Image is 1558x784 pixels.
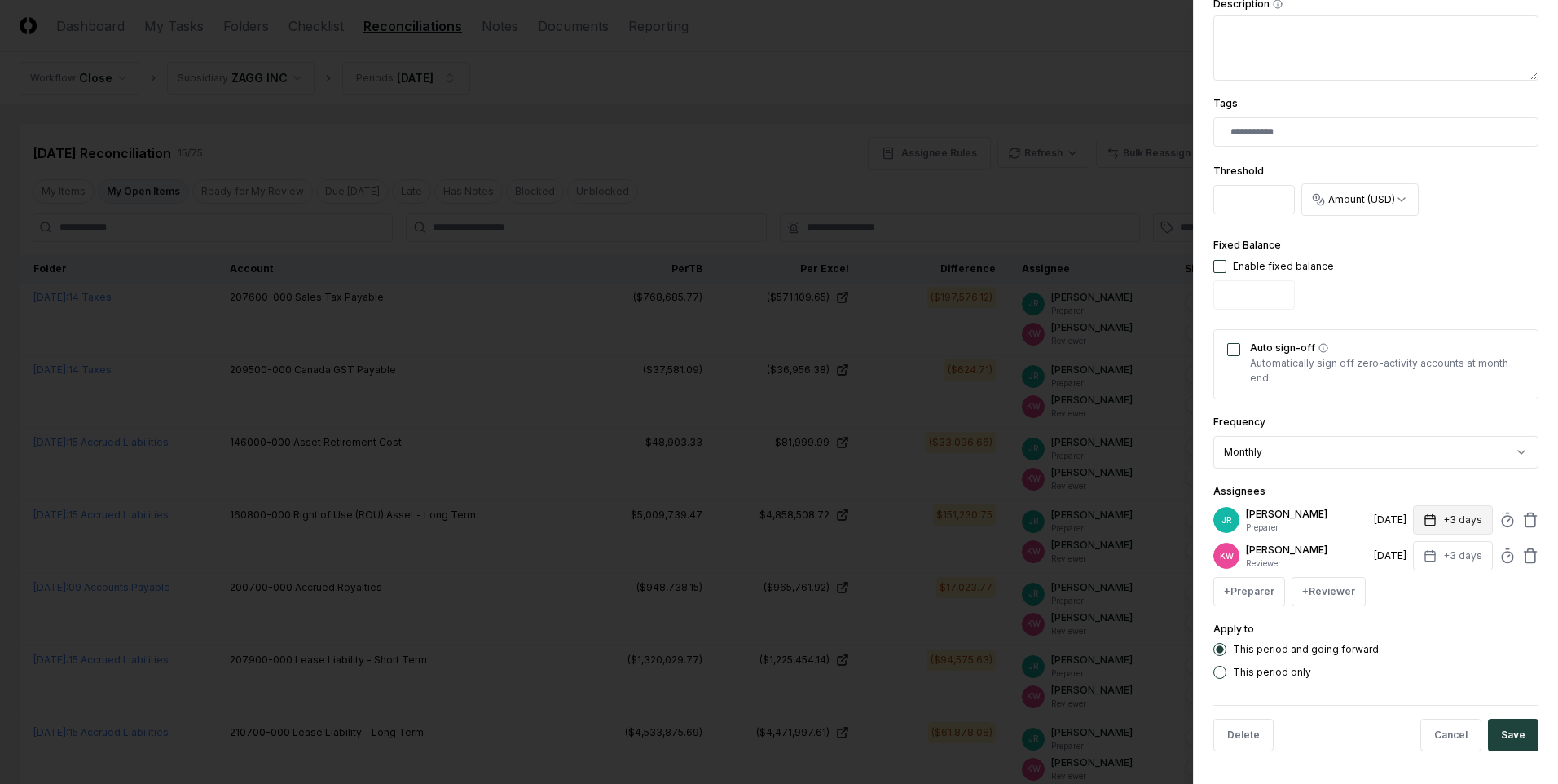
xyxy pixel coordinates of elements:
button: Save [1488,719,1538,751]
label: Fixed Balance [1213,239,1281,251]
button: Auto sign-off [1318,343,1328,353]
label: Auto sign-off [1250,343,1525,353]
p: [PERSON_NAME] [1246,507,1367,522]
button: Cancel [1420,719,1481,751]
div: Enable fixed balance [1233,259,1334,274]
p: [PERSON_NAME] [1246,543,1367,557]
label: Frequency [1213,416,1265,428]
label: Assignees [1213,485,1265,497]
button: +3 days [1413,541,1493,570]
div: [DATE] [1374,513,1406,527]
button: +3 days [1413,505,1493,535]
p: Preparer [1246,522,1367,534]
span: KW [1220,550,1234,562]
p: Automatically sign off zero-activity accounts at month end. [1250,356,1525,385]
label: Tags [1213,97,1238,109]
span: JR [1221,514,1232,526]
div: [DATE] [1374,548,1406,563]
label: This period and going forward [1233,645,1379,654]
button: Delete [1213,719,1274,751]
button: +Preparer [1213,577,1285,606]
label: Threshold [1213,165,1264,177]
button: +Reviewer [1292,577,1366,606]
label: This period only [1233,667,1311,677]
p: Reviewer [1246,557,1367,570]
label: Apply to [1213,623,1254,635]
